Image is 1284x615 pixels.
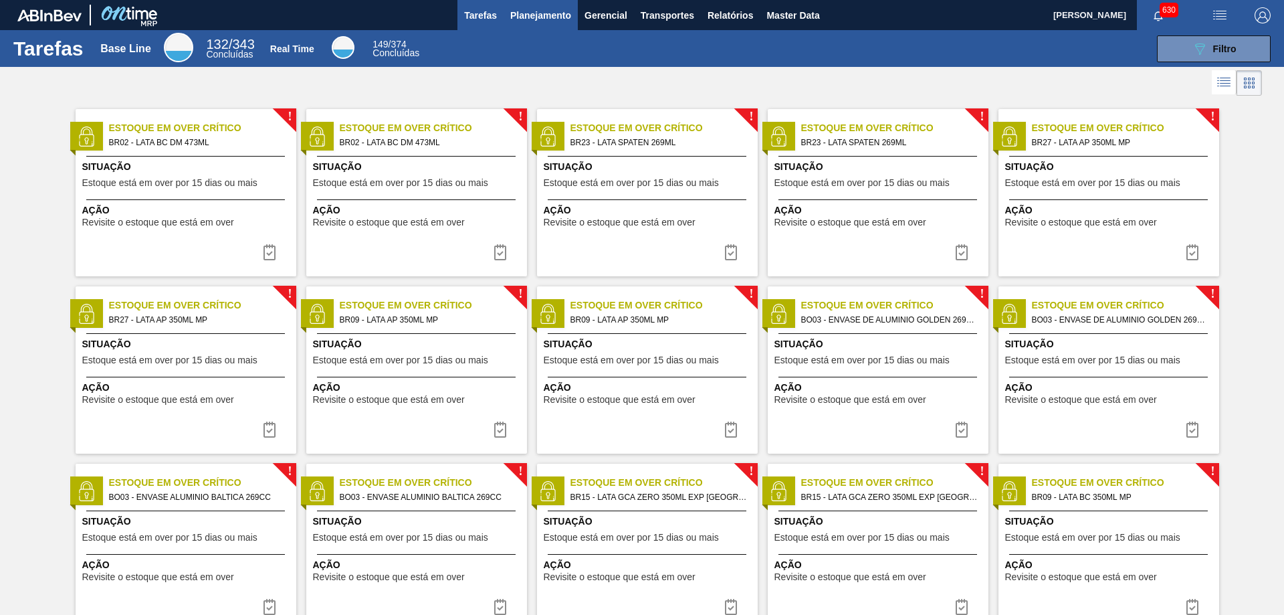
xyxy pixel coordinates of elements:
span: Estoque em Over Crítico [109,121,296,135]
span: 630 [1160,3,1178,17]
div: Completar tarefa: 29825670 [946,239,978,266]
span: Estoque está em over por 15 dias ou mais [313,178,488,188]
span: Situação [774,337,985,351]
span: BR09 - LATA AP 350ML MP [570,313,747,327]
span: Ação [313,558,524,572]
span: Ação [544,381,754,395]
span: Situação [313,515,524,529]
span: BR02 - LATA BC DM 473ML [340,135,516,150]
div: Completar tarefa: 29825746 [946,416,978,443]
span: Situação [82,515,293,529]
span: Estoque em Over Crítico [570,476,758,490]
span: BO03 - ENVASE ALUMINIO BALTICA 269CC [340,490,516,505]
span: Ação [82,203,293,217]
span: Estoque em Over Crítico [1032,121,1219,135]
span: ! [288,289,292,299]
span: Planejamento [510,7,571,23]
span: Situação [774,160,985,174]
span: ! [749,466,753,476]
span: ! [288,112,292,122]
img: status [307,481,327,501]
img: Logout [1255,7,1271,23]
div: Real Time [332,36,354,59]
span: Estoque em Over Crítico [340,298,527,313]
img: status [76,481,96,501]
span: Estoque em Over Crítico [109,298,296,313]
span: Estoque está em over por 15 dias ou mais [1005,178,1180,188]
span: Situação [1005,337,1216,351]
span: Revisite o estoque que está em over [1005,572,1157,582]
button: Filtro [1157,35,1271,62]
span: ! [518,289,522,299]
span: Revisite o estoque que está em over [313,217,465,228]
span: Estoque está em over por 15 dias ou mais [1005,355,1180,365]
div: Completar tarefa: 29825746 [1176,416,1208,443]
div: Real Time [270,43,314,54]
span: BR15 - LATA GCA ZERO 350ML EXP EUA [570,490,747,505]
img: status [307,304,327,324]
div: Completar tarefa: 29825740 [715,416,747,443]
span: Situação [544,160,754,174]
span: BR09 - LATA BC 350ML MP [1032,490,1208,505]
span: Estoque em Over Crítico [1032,298,1219,313]
span: Master Data [766,7,819,23]
span: ! [1210,289,1214,299]
span: BO03 - ENVASE ALUMINIO BALTICA 269CC [109,490,286,505]
span: Situação [544,337,754,351]
img: status [76,304,96,324]
img: status [768,481,788,501]
span: Tarefas [464,7,497,23]
img: icon-task complete [954,422,970,438]
span: ! [518,466,522,476]
span: Relatórios [708,7,753,23]
img: icon-task complete [954,599,970,615]
img: icon-task complete [723,599,739,615]
span: ! [749,112,753,122]
img: icon-task complete [492,244,508,260]
span: Ação [774,558,985,572]
span: Situação [82,160,293,174]
img: icon-task complete [261,244,278,260]
span: Revisite o estoque que está em over [544,217,695,228]
img: status [768,126,788,147]
span: BR27 - LATA AP 350ML MP [1032,135,1208,150]
div: Base Line [164,33,193,62]
img: icon-task complete [261,422,278,438]
span: BO03 - ENVASE DE ALUMINIO GOLDEN 269CC [1032,313,1208,327]
span: 149 [372,39,388,50]
span: BR27 - LATA AP 350ML MP [109,313,286,327]
div: Completar tarefa: 29825682 [1176,239,1208,266]
span: Ação [1005,381,1216,395]
button: icon-task complete [1176,239,1208,266]
span: Ação [544,203,754,217]
span: Estoque em Over Crítico [801,121,988,135]
div: Base Line [100,43,151,55]
span: Revisite o estoque que está em over [1005,217,1157,228]
button: icon-task complete [484,239,516,266]
img: icon-task complete [954,244,970,260]
span: BR23 - LATA SPATEN 269ML [570,135,747,150]
span: Revisite o estoque que está em over [774,395,926,405]
span: Revisite o estoque que está em over [82,572,234,582]
span: Ação [82,381,293,395]
span: BR09 - LATA AP 350ML MP [340,313,516,327]
span: Revisite o estoque que está em over [774,572,926,582]
img: status [538,304,558,324]
img: icon-task complete [1184,599,1200,615]
span: 132 [207,37,229,52]
span: ! [980,466,984,476]
span: Revisite o estoque que está em over [82,395,234,405]
span: Ação [1005,203,1216,217]
span: Estoque está em over por 15 dias ou mais [313,355,488,365]
img: icon-task complete [723,244,739,260]
img: status [999,481,1019,501]
div: Base Line [207,39,255,59]
span: Revisite o estoque que está em over [1005,395,1157,405]
span: Situação [82,337,293,351]
button: icon-task complete [484,416,516,443]
span: Estoque está em over por 15 dias ou mais [544,533,719,543]
span: Ação [544,558,754,572]
button: icon-task complete [715,239,747,266]
span: BR02 - LATA BC DM 473ML [109,135,286,150]
span: Ação [1005,558,1216,572]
